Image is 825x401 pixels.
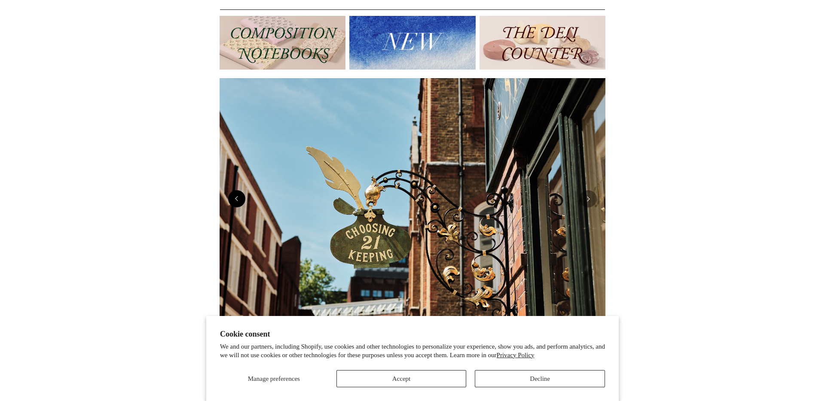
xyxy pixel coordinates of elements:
button: Manage preferences [220,370,328,387]
a: Privacy Policy [497,352,535,358]
img: 202302 Composition ledgers.jpg__PID:69722ee6-fa44-49dd-a067-31375e5d54ec [220,16,345,70]
img: The Deli Counter [480,16,605,70]
img: Copyright Choosing Keeping 20190711 LS Homepage 7.jpg__PID:4c49fdcc-9d5f-40e8-9753-f5038b35abb7 [220,78,605,320]
button: Previous [228,190,245,207]
button: Decline [475,370,605,387]
h2: Cookie consent [220,330,605,339]
button: Next [580,190,597,207]
button: Accept [336,370,467,387]
img: New.jpg__PID:f73bdf93-380a-4a35-bcfe-7823039498e1 [349,16,475,70]
p: We and our partners, including Shopify, use cookies and other technologies to personalize your ex... [220,343,605,359]
span: Manage preferences [248,375,300,382]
